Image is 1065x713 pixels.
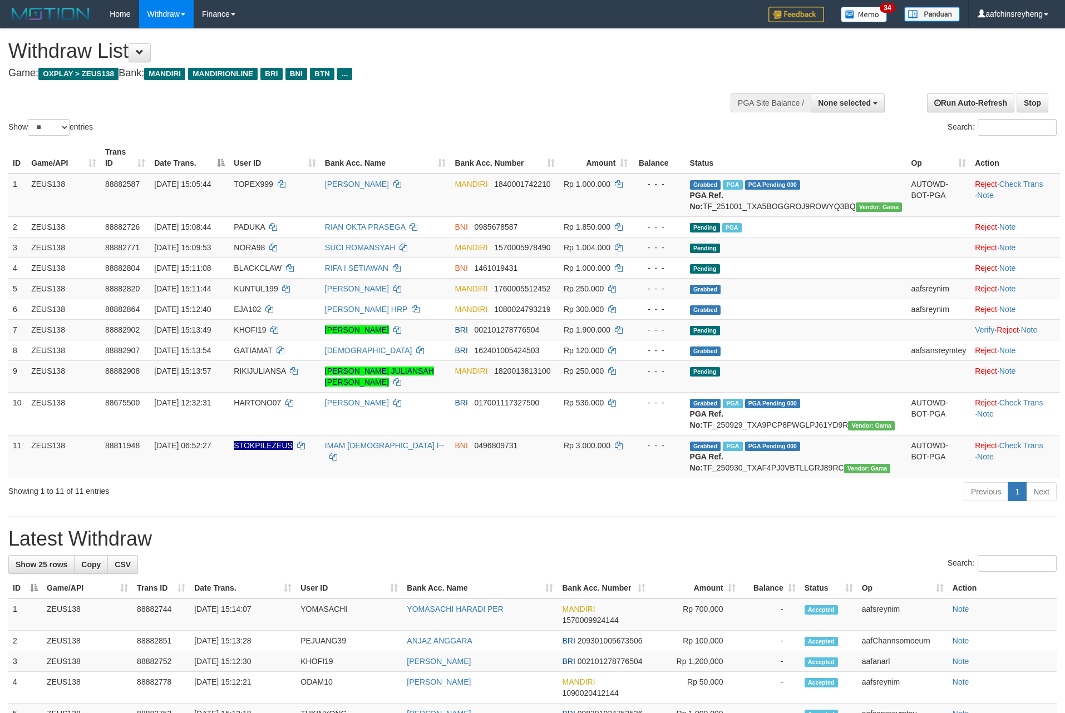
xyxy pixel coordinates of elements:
[999,180,1043,189] a: Check Trans
[953,636,969,645] a: Note
[8,40,699,62] h1: Withdraw List
[144,68,185,80] span: MANDIRI
[27,435,101,478] td: ZEUS138
[637,397,681,408] div: - - -
[999,346,1016,355] a: Note
[978,119,1057,136] input: Search:
[81,560,101,569] span: Copy
[28,119,70,136] select: Showentries
[325,367,434,387] a: [PERSON_NAME] JULIANSAH [PERSON_NAME]
[105,284,140,293] span: 88882820
[107,555,138,574] a: CSV
[970,435,1060,478] td: · ·
[740,631,800,651] td: -
[494,180,550,189] span: Copy 1840001742210 to clipboard
[474,264,517,273] span: Copy 1461019431 to clipboard
[953,677,969,686] a: Note
[977,191,994,200] a: Note
[8,435,27,478] td: 11
[558,578,649,598] th: Bank Acc. Number: activate to sort column ascending
[8,299,27,319] td: 6
[948,555,1057,572] label: Search:
[844,464,891,473] span: Vendor URL: https://trx31.1velocity.biz
[8,528,1057,550] h1: Latest Withdraw
[953,605,969,613] a: Note
[1008,482,1027,501] a: 1
[637,283,681,294] div: - - -
[407,677,471,686] a: [PERSON_NAME]
[494,284,550,293] span: Copy 1760005512452 to clipboard
[234,398,281,407] span: HARTONO07
[975,222,997,231] a: Reject
[455,284,487,293] span: MANDIRI
[970,360,1060,392] td: ·
[906,340,970,360] td: aafsansreymtey
[564,441,610,450] span: Rp 3.000.000
[975,305,997,314] a: Reject
[1021,325,1038,334] a: Note
[927,93,1014,112] a: Run Auto-Refresh
[105,367,140,375] span: 88882908
[325,243,396,252] a: SUCI ROMANSYAH
[154,398,211,407] span: [DATE] 12:32:31
[234,346,272,355] span: GATIAMAT
[1026,482,1057,501] a: Next
[857,598,948,631] td: aafsreynim
[105,398,140,407] span: 88675500
[740,578,800,598] th: Balance: activate to sort column ascending
[455,325,467,334] span: BRI
[857,578,948,598] th: Op: activate to sort column ascending
[650,672,740,704] td: Rp 50,000
[310,68,334,80] span: BTN
[154,222,211,231] span: [DATE] 15:08:44
[906,392,970,435] td: AUTOWD-BOT-PGA
[731,93,811,112] div: PGA Site Balance /
[690,305,721,315] span: Grabbed
[637,365,681,377] div: - - -
[325,325,389,334] a: [PERSON_NAME]
[564,264,610,273] span: Rp 1.000.000
[562,677,595,686] span: MANDIRI
[8,340,27,360] td: 8
[686,142,907,174] th: Status
[564,367,604,375] span: Rp 250.000
[740,651,800,672] td: -
[975,325,994,334] a: Verify
[975,284,997,293] a: Reject
[977,409,994,418] a: Note
[970,319,1060,340] td: · ·
[407,605,503,613] a: YOMASACHI HARADI PER
[455,398,467,407] span: BRI
[132,578,190,598] th: Trans ID: activate to sort column ascending
[564,180,610,189] span: Rp 1.000.000
[27,319,101,340] td: ZEUS138
[455,180,487,189] span: MANDIRI
[27,258,101,278] td: ZEUS138
[637,324,681,335] div: - - -
[805,678,838,687] span: Accepted
[154,264,211,273] span: [DATE] 15:11:08
[690,180,721,190] span: Grabbed
[690,442,721,451] span: Grabbed
[296,578,402,598] th: User ID: activate to sort column ascending
[455,441,467,450] span: BNI
[564,398,604,407] span: Rp 536.000
[978,555,1057,572] input: Search:
[948,578,1057,598] th: Action
[977,452,994,461] a: Note
[27,392,101,435] td: ZEUS138
[27,174,101,217] td: ZEUS138
[105,346,140,355] span: 88882907
[16,560,67,569] span: Show 25 rows
[474,222,517,231] span: Copy 0985678587 to clipboard
[455,346,467,355] span: BRI
[455,367,487,375] span: MANDIRI
[970,299,1060,319] td: ·
[455,305,487,314] span: MANDIRI
[975,367,997,375] a: Reject
[745,399,801,408] span: PGA Pending
[999,264,1016,273] a: Note
[455,264,467,273] span: BNI
[970,237,1060,258] td: ·
[632,142,685,174] th: Balance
